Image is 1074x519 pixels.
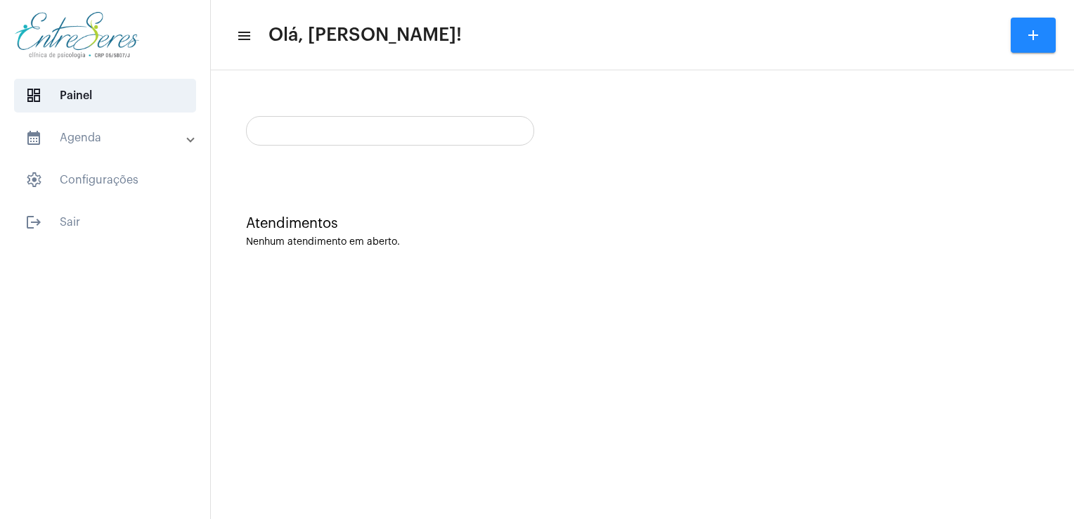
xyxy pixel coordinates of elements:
[14,163,196,197] span: Configurações
[14,79,196,113] span: Painel
[268,24,462,46] span: Olá, [PERSON_NAME]!
[25,129,188,146] mat-panel-title: Agenda
[1025,27,1042,44] mat-icon: add
[11,7,143,63] img: aa27006a-a7e4-c883-abf8-315c10fe6841.png
[246,237,1039,248] div: Nenhum atendimento em aberto.
[8,121,210,155] mat-expansion-panel-header: sidenav iconAgenda
[25,87,42,104] span: sidenav icon
[14,205,196,239] span: Sair
[25,172,42,188] span: sidenav icon
[236,27,250,44] mat-icon: sidenav icon
[25,214,42,231] mat-icon: sidenav icon
[25,129,42,146] mat-icon: sidenav icon
[246,216,1039,231] div: Atendimentos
